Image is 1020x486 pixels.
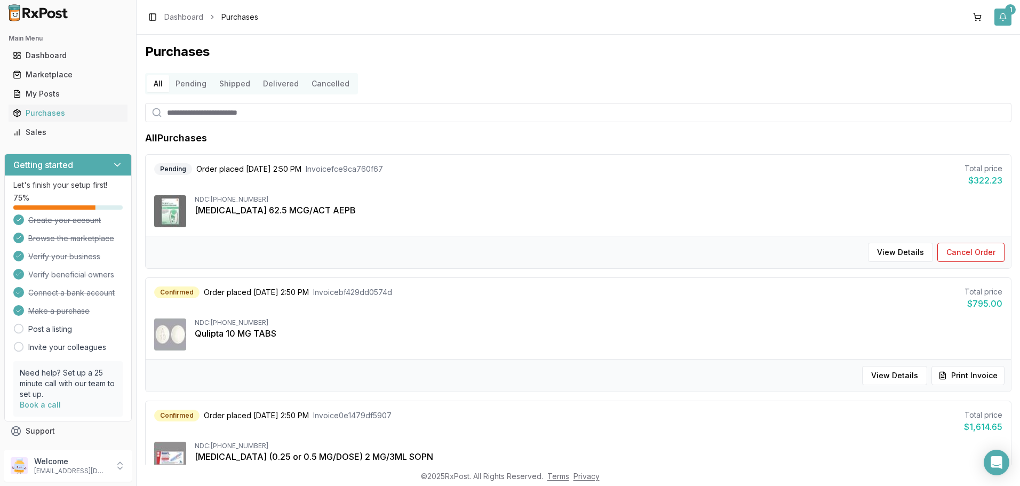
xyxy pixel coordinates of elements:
nav: breadcrumb [164,12,258,22]
div: Total price [965,286,1002,297]
button: Cancelled [305,75,356,92]
span: Make a purchase [28,306,90,316]
img: User avatar [11,457,28,474]
a: Sales [9,123,127,142]
a: Book a call [20,400,61,409]
span: Verify beneficial owners [28,269,114,280]
span: Invoice 0e1479df5907 [313,410,392,421]
div: Purchases [13,108,123,118]
div: Total price [964,410,1002,420]
button: Pending [169,75,213,92]
div: My Posts [13,89,123,99]
button: My Posts [4,85,132,102]
img: Qulipta 10 MG TABS [154,318,186,350]
a: Post a listing [28,324,72,334]
button: Purchases [4,105,132,122]
button: Delivered [257,75,305,92]
a: Marketplace [9,65,127,84]
span: Order placed [DATE] 2:50 PM [196,164,301,174]
img: Ozempic (0.25 or 0.5 MG/DOSE) 2 MG/3ML SOPN [154,442,186,474]
a: Dashboard [164,12,203,22]
div: Confirmed [154,410,200,421]
div: [MEDICAL_DATA] 62.5 MCG/ACT AEPB [195,204,1002,217]
span: Connect a bank account [28,288,115,298]
p: Welcome [34,456,108,467]
div: Open Intercom Messenger [984,450,1009,475]
div: Pending [154,163,192,175]
span: Invoice fce9ca760f67 [306,164,383,174]
div: $795.00 [965,297,1002,310]
div: 1 [1005,4,1016,15]
button: View Details [868,243,933,262]
button: Feedback [4,441,132,460]
a: Privacy [573,472,600,481]
div: NDC: [PHONE_NUMBER] [195,195,1002,204]
span: Feedback [26,445,62,456]
button: Shipped [213,75,257,92]
a: Terms [547,472,569,481]
p: Need help? Set up a 25 minute call with our team to set up. [20,368,116,400]
div: [MEDICAL_DATA] (0.25 or 0.5 MG/DOSE) 2 MG/3ML SOPN [195,450,1002,463]
div: $1,614.65 [964,420,1002,433]
div: Total price [965,163,1002,174]
h3: Getting started [13,158,73,171]
button: Dashboard [4,47,132,64]
div: Marketplace [13,69,123,80]
div: NDC: [PHONE_NUMBER] [195,318,1002,327]
a: Invite your colleagues [28,342,106,353]
button: Sales [4,124,132,141]
button: Cancel Order [937,243,1005,262]
button: Support [4,421,132,441]
span: Order placed [DATE] 2:50 PM [204,410,309,421]
div: NDC: [PHONE_NUMBER] [195,442,1002,450]
div: Sales [13,127,123,138]
span: Browse the marketplace [28,233,114,244]
button: Show1more item [195,463,273,482]
div: Dashboard [13,50,123,61]
button: All [147,75,169,92]
span: Invoice bf429dd0574d [313,287,392,298]
button: View Details [862,366,927,385]
h1: Purchases [145,43,1011,60]
span: Order placed [DATE] 2:50 PM [204,287,309,298]
p: [EMAIL_ADDRESS][DOMAIN_NAME] [34,467,108,475]
img: RxPost Logo [4,4,73,21]
h1: All Purchases [145,131,207,146]
div: Confirmed [154,286,200,298]
img: Incruse Ellipta 62.5 MCG/ACT AEPB [154,195,186,227]
span: Verify your business [28,251,100,262]
button: Print Invoice [931,366,1005,385]
div: $322.23 [965,174,1002,187]
h2: Main Menu [9,34,127,43]
span: 75 % [13,193,29,203]
a: Purchases [9,103,127,123]
div: Qulipta 10 MG TABS [195,327,1002,340]
span: Purchases [221,12,258,22]
a: My Posts [9,84,127,103]
button: 1 [994,9,1011,26]
span: Create your account [28,215,101,226]
p: Let's finish your setup first! [13,180,123,190]
a: Dashboard [9,46,127,65]
button: Marketplace [4,66,132,83]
